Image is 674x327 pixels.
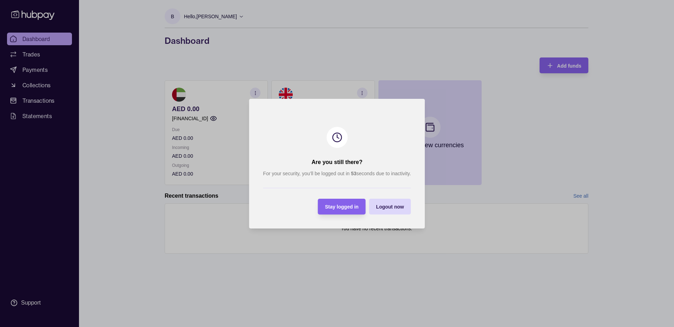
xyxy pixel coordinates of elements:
strong: 53 [351,171,357,176]
button: Logout now [369,199,411,214]
button: Stay logged in [318,199,366,214]
span: Stay logged in [325,204,359,210]
span: Logout now [376,204,404,210]
p: For your security, you’ll be logged out in seconds due to inactivity. [263,170,411,177]
h2: Are you still there? [312,158,363,166]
